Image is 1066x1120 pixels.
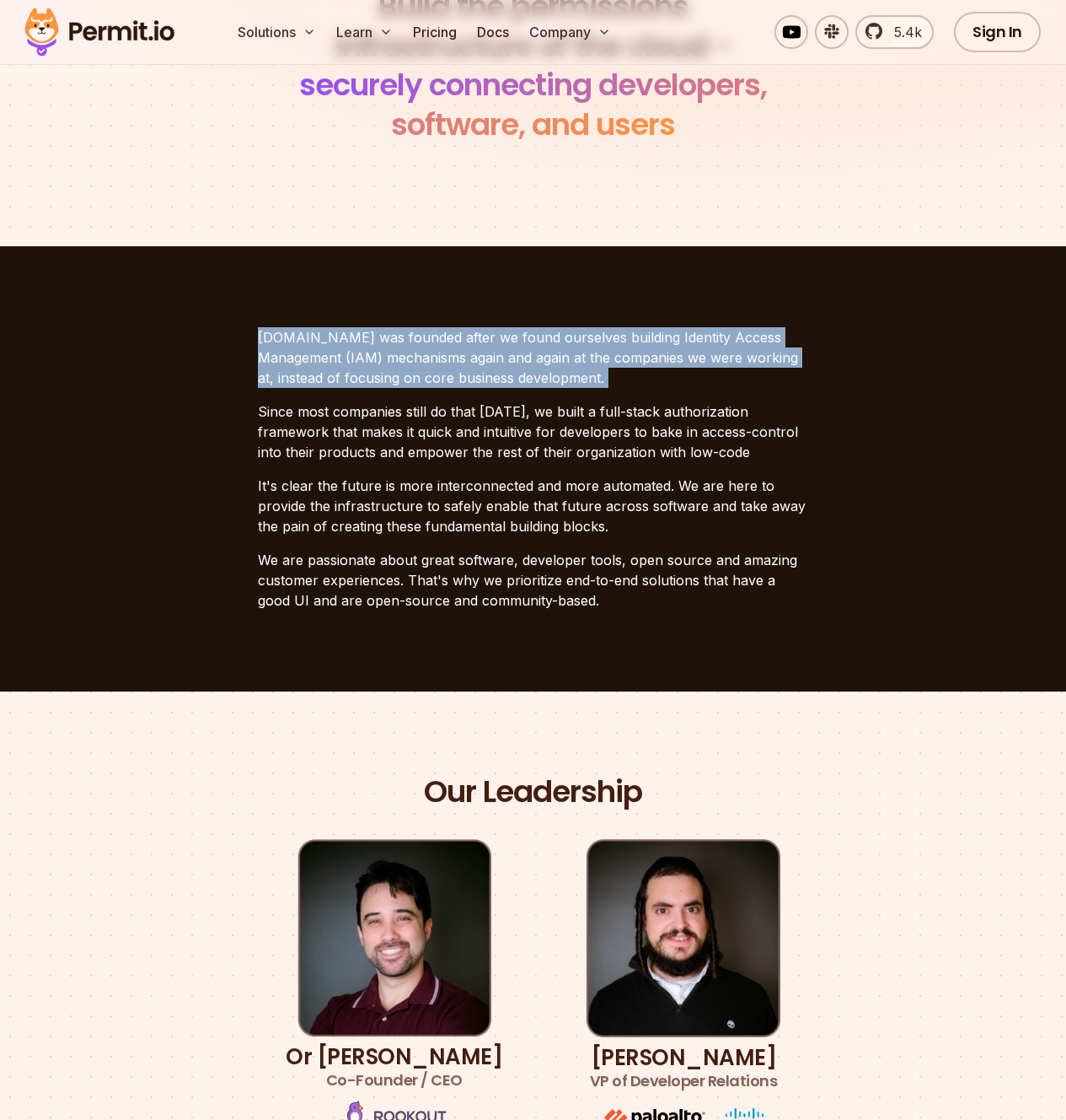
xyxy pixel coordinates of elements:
[258,476,809,536] p: It's clear the future is more interconnected and more automated. We are here to provide the infra...
[286,1045,502,1092] h3: Or [PERSON_NAME]
[954,12,1041,52] a: Sign In
[590,1046,778,1093] h3: [PERSON_NAME]
[884,22,922,42] span: 5.4k
[522,15,618,49] button: Company
[17,3,182,61] img: Permit logo
[855,15,934,49] a: 5.4k
[470,15,516,49] a: Docs
[329,15,399,49] button: Learn
[299,63,767,146] span: securely connecting developers, software, and users
[590,1069,778,1093] span: VP of Developer Relations
[258,550,809,611] p: We are passionate about great software, developer tools, open source and amazing customer experie...
[424,773,642,812] h2: Our Leadership
[297,839,491,1037] img: Or Weis | Co-Founder / CEO
[231,15,323,49] button: Solutions
[406,15,463,49] a: Pricing
[286,1069,502,1092] span: Co-Founder / CEO
[258,327,809,388] p: [DOMAIN_NAME] was founded after we found ourselves building Identity Access Management (IAM) mech...
[587,839,780,1037] img: Gabriel L. Manor | VP of Developer Relations, GTM
[258,401,809,462] p: Since most companies still do that [DATE], we built a full-stack authorization framework that mak...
